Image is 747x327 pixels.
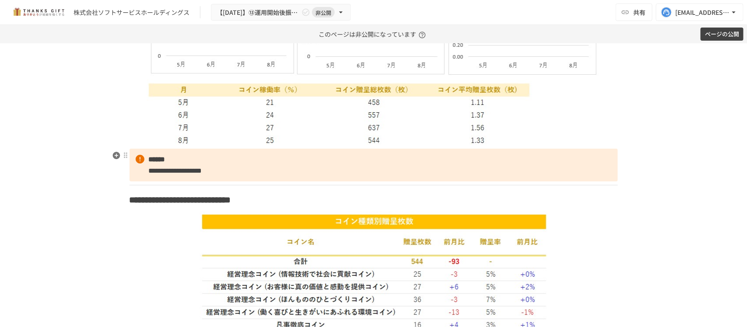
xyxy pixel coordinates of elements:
img: mMP1OxWUAhQbsRWCurg7vIHe5HqDpP7qZo7fRoNLXQh [11,5,67,19]
span: 共有 [633,7,645,17]
button: 【[DATE]】⑬運用開始後振り返りMTG非公開 [211,4,351,21]
span: 非公開 [312,8,335,17]
button: [EMAIL_ADDRESS][DOMAIN_NAME] [656,3,743,21]
span: 【[DATE]】⑬運用開始後振り返りMTG [217,7,300,18]
button: ページの公開 [701,28,743,41]
p: このページは非公開になっています [319,25,428,43]
button: 共有 [616,3,652,21]
div: 株式会社ソフトサービスホールディングス [74,8,189,17]
div: [EMAIL_ADDRESS][DOMAIN_NAME] [675,7,729,18]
